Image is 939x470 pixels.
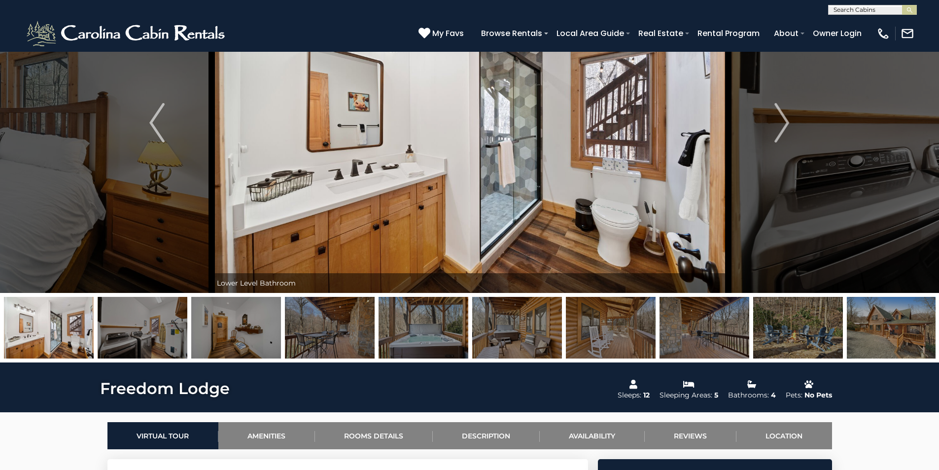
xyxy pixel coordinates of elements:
img: 168017641 [566,297,656,359]
img: 168017586 [4,297,94,359]
img: phone-regular-white.png [876,27,890,40]
a: Rooms Details [315,422,433,449]
div: Lower Level Bathroom [212,273,729,293]
span: My Favs [432,27,464,39]
img: 168017595 [191,297,281,359]
img: 168017648 [660,297,749,359]
img: arrow [149,103,164,143]
a: About [769,25,803,42]
img: 168017645 [379,297,468,359]
img: 168017654 [753,297,843,359]
a: Availability [540,422,645,449]
img: arrow [774,103,789,143]
a: Browse Rentals [476,25,547,42]
a: Location [736,422,832,449]
a: Reviews [645,422,736,449]
img: mail-regular-white.png [901,27,914,40]
a: Description [433,422,540,449]
a: My Favs [418,27,466,40]
a: Rental Program [693,25,765,42]
img: 168017644 [472,297,562,359]
img: 168017668 [847,297,937,359]
img: 168017587 [98,297,187,359]
a: Real Estate [633,25,688,42]
a: Virtual Tour [107,422,218,449]
img: White-1-2.png [25,19,229,48]
img: 168017650 [285,297,375,359]
a: Amenities [218,422,315,449]
a: Owner Login [808,25,867,42]
a: Local Area Guide [552,25,629,42]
